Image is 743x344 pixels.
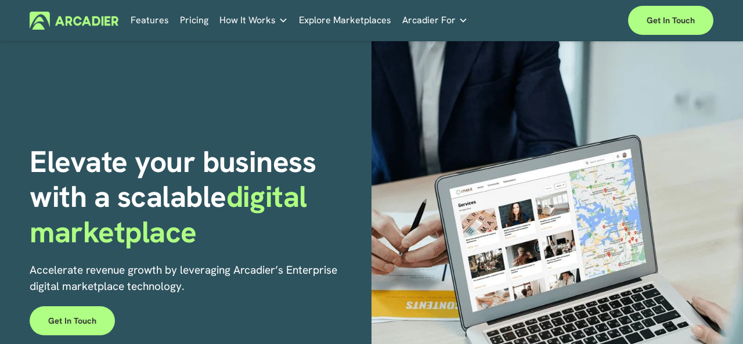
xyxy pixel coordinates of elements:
[30,142,323,217] strong: Elevate your business with a scalable
[30,306,115,335] a: Get in touch
[299,12,391,30] a: Explore Marketplaces
[30,262,343,295] p: Accelerate revenue growth by leveraging Arcadier’s Enterprise digital marketplace technology.
[628,6,713,35] a: Get in touch
[180,12,208,30] a: Pricing
[219,12,276,28] span: How It Works
[131,12,169,30] a: Features
[30,12,118,30] img: Arcadier
[402,12,468,30] a: folder dropdown
[30,177,314,252] strong: digital marketplace
[402,12,456,28] span: Arcadier For
[219,12,288,30] a: folder dropdown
